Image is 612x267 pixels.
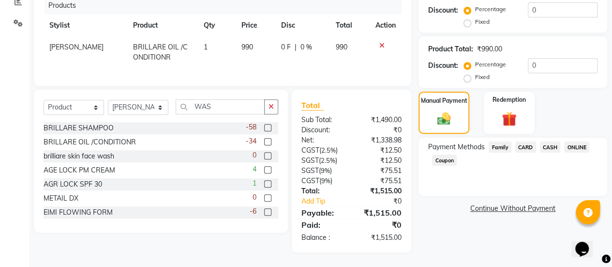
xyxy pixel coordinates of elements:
[351,219,409,231] div: ₹0
[44,123,114,133] div: BRILLARE SHAMPOO
[351,233,409,243] div: ₹1,515.00
[300,42,312,52] span: 0 %
[281,42,291,52] span: 0 F
[198,15,236,36] th: Qty
[301,100,324,110] span: Total
[44,15,127,36] th: Stylist
[433,111,455,126] img: _cash.svg
[204,43,208,51] span: 1
[44,151,114,161] div: brilliare skin face wash
[246,136,256,146] span: -34
[44,179,102,189] div: AGR LOCK SPF 30
[351,166,409,176] div: ₹75.51
[432,155,457,166] span: Coupon
[493,95,526,104] label: Redemption
[294,156,352,166] div: ( )
[49,43,104,51] span: [PERSON_NAME]
[351,176,409,186] div: ₹75.51
[133,43,188,62] span: BRILLARE OIL /CONDITIONR
[253,164,256,174] span: 4
[294,207,352,219] div: Payable:
[475,73,490,81] label: Fixed
[351,125,409,135] div: ₹0
[127,15,198,36] th: Product
[294,186,352,196] div: Total:
[540,141,561,153] span: CASH
[571,228,602,257] iframe: chat widget
[420,204,605,214] a: Continue Without Payment
[361,196,409,206] div: ₹0
[294,166,352,176] div: ( )
[564,141,589,153] span: ONLINE
[301,176,319,185] span: CGST
[321,177,330,185] span: 9%
[321,167,330,174] span: 9%
[330,15,370,36] th: Total
[336,43,347,51] span: 990
[421,96,467,105] label: Manual Payment
[351,207,409,219] div: ₹1,515.00
[370,15,402,36] th: Action
[44,137,136,147] div: BRILLARE OIL /CONDITIONR
[294,145,352,156] div: ( )
[301,146,319,155] span: CGST
[246,122,256,132] span: -58
[294,233,352,243] div: Balance :
[428,61,458,71] div: Discount:
[44,207,113,218] div: EIMI FLOWING FORM
[275,15,330,36] th: Disc
[294,125,352,135] div: Discount:
[477,44,502,54] div: ₹990.00
[351,135,409,145] div: ₹1,338.98
[253,150,256,160] span: 0
[321,157,335,164] span: 2.5%
[236,15,275,36] th: Price
[515,141,536,153] span: CARD
[253,178,256,188] span: 1
[497,110,521,128] img: _gift.svg
[428,5,458,16] div: Discount:
[294,176,352,186] div: ( )
[489,141,511,153] span: Family
[44,165,115,175] div: AGE LOCK PM CREAM
[295,42,297,52] span: |
[250,206,256,217] span: -6
[44,193,78,204] div: METAIL DX
[294,196,361,206] a: Add Tip
[321,146,336,154] span: 2.5%
[351,145,409,156] div: ₹12.50
[294,135,352,145] div: Net:
[428,44,473,54] div: Product Total:
[176,99,265,114] input: Search or Scan
[241,43,253,51] span: 990
[475,17,490,26] label: Fixed
[428,142,485,152] span: Payment Methods
[294,219,352,231] div: Paid:
[475,5,506,14] label: Percentage
[351,186,409,196] div: ₹1,515.00
[301,166,319,175] span: SGST
[301,156,319,165] span: SGST
[351,156,409,166] div: ₹12.50
[294,115,352,125] div: Sub Total:
[253,192,256,203] span: 0
[475,60,506,69] label: Percentage
[351,115,409,125] div: ₹1,490.00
